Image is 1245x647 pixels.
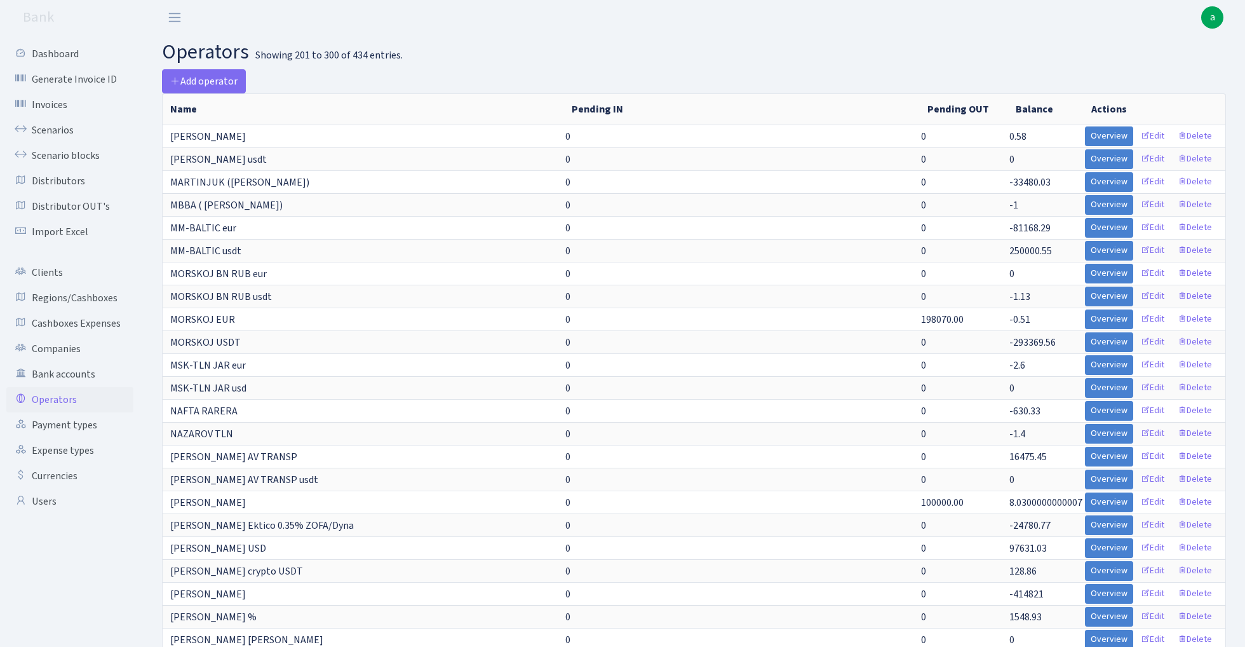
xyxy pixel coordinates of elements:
[921,153,926,167] span: 0
[6,412,133,438] a: Payment types
[1135,126,1170,146] a: Edit
[1009,496,1082,510] span: 8.0300000000007
[1172,607,1218,627] a: Delete
[1135,287,1170,306] a: Edit
[1135,310,1170,329] a: Edit
[170,74,238,88] span: Add operator
[1172,538,1218,558] a: Delete
[1135,424,1170,444] a: Edit
[921,450,926,464] span: 0
[1135,332,1170,352] a: Edit
[6,387,133,412] a: Operators
[921,610,926,624] span: 0
[162,37,249,67] span: operators
[1172,515,1218,535] a: Delete
[1085,195,1133,215] a: Overview
[921,175,926,189] span: 0
[170,130,246,144] span: [PERSON_NAME]
[6,285,133,311] a: Regions/Cashboxes
[1009,564,1037,578] span: 128.86
[1201,6,1223,29] a: a
[170,427,233,441] span: NAZAROV TLN
[1172,287,1218,306] a: Delete
[1172,355,1218,375] a: Delete
[1084,94,1225,125] th: Actions
[170,313,235,327] span: MORSKOJ EUR
[565,221,570,235] span: 0
[565,175,570,189] span: 0
[170,198,283,212] span: MBBA ( [PERSON_NAME])
[170,450,297,464] span: [PERSON_NAME] AV TRANSP
[170,175,309,189] span: MARTINJUK ([PERSON_NAME])
[1172,149,1218,169] a: Delete
[565,473,570,487] span: 0
[565,198,570,212] span: 0
[565,633,570,647] span: 0
[921,564,926,578] span: 0
[1135,561,1170,581] a: Edit
[921,541,926,555] span: 0
[1085,264,1133,283] a: Overview
[921,633,926,647] span: 0
[1009,381,1014,395] span: 0
[255,50,403,62] div: Showing 201 to 300 of 434 entries.
[170,541,266,555] span: [PERSON_NAME] USD
[565,519,570,533] span: 0
[170,153,267,167] span: [PERSON_NAME] usdt
[565,381,570,395] span: 0
[1085,172,1133,192] a: Overview
[170,610,257,624] span: [PERSON_NAME] %
[6,92,133,118] a: Invoices
[1009,244,1052,258] span: 250000.55
[6,194,133,219] a: Distributor OUT's
[921,519,926,533] span: 0
[170,633,323,647] span: [PERSON_NAME] [PERSON_NAME]
[1172,126,1218,146] a: Delete
[170,381,246,395] span: MSK-TLN JAR usd
[1009,313,1030,327] span: -0.51
[1009,221,1051,235] span: -81168.29
[565,130,570,144] span: 0
[565,610,570,624] span: 0
[1172,264,1218,283] a: Delete
[1085,332,1133,352] a: Overview
[1135,195,1170,215] a: Edit
[170,404,238,418] span: NAFTA RARERA
[1009,404,1040,418] span: -630.33
[921,496,964,510] span: 100000.00
[1009,336,1056,350] span: -293369.56
[6,168,133,194] a: Distributors
[1085,401,1133,421] a: Overview
[565,404,570,418] span: 0
[170,473,318,487] span: [PERSON_NAME] AV TRANSP usdt
[1085,126,1133,146] a: Overview
[565,496,570,510] span: 0
[921,198,926,212] span: 0
[170,336,241,350] span: MORSKOJ USDT
[565,358,570,372] span: 0
[565,587,570,601] span: 0
[1172,561,1218,581] a: Delete
[6,219,133,245] a: Import Excel
[6,41,133,67] a: Dashboard
[1009,633,1014,647] span: 0
[920,94,1008,125] th: Pending OUT
[1009,450,1047,464] span: 16475.45
[1009,541,1047,555] span: 97631.03
[170,564,303,578] span: [PERSON_NAME] crypto USDT
[1085,241,1133,261] a: Overview
[921,267,926,281] span: 0
[1085,515,1133,535] a: Overview
[565,267,570,281] span: 0
[170,267,267,281] span: MORSKOJ BN RUB eur
[1009,473,1014,487] span: 0
[921,221,926,235] span: 0
[1135,470,1170,489] a: Edit
[1172,378,1218,398] a: Delete
[170,519,354,533] span: [PERSON_NAME] Ektico 0.35% ZOFA/Dyna
[1135,447,1170,467] a: Edit
[565,153,570,167] span: 0
[170,587,246,601] span: [PERSON_NAME]
[921,290,926,304] span: 0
